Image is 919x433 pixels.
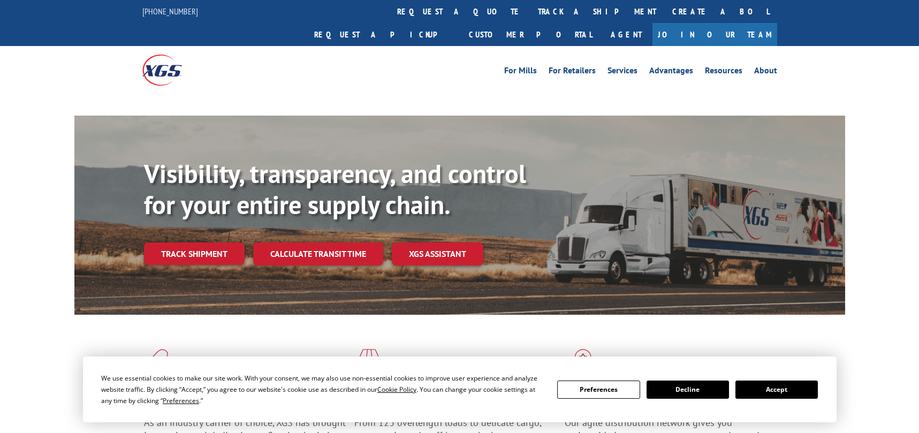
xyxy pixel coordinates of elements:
[649,66,693,78] a: Advantages
[144,157,526,221] b: Visibility, transparency, and control for your entire supply chain.
[253,242,383,265] a: Calculate transit time
[504,66,537,78] a: For Mills
[549,66,596,78] a: For Retailers
[565,349,602,377] img: xgs-icon-flagship-distribution-model-red
[705,66,742,78] a: Resources
[735,381,818,399] button: Accept
[392,242,483,265] a: XGS ASSISTANT
[83,356,837,422] div: Cookie Consent Prompt
[306,23,461,46] a: Request a pickup
[557,381,640,399] button: Preferences
[647,381,729,399] button: Decline
[461,23,600,46] a: Customer Portal
[101,373,544,406] div: We use essential cookies to make our site work. With your consent, we may also use non-essential ...
[144,349,177,377] img: xgs-icon-total-supply-chain-intelligence-red
[163,396,199,405] span: Preferences
[607,66,637,78] a: Services
[600,23,652,46] a: Agent
[754,66,777,78] a: About
[354,349,379,377] img: xgs-icon-focused-on-flooring-red
[652,23,777,46] a: Join Our Team
[142,6,198,17] a: [PHONE_NUMBER]
[144,242,245,265] a: Track shipment
[377,385,416,394] span: Cookie Policy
